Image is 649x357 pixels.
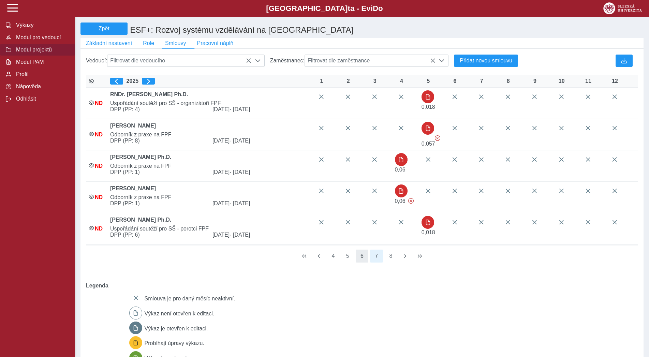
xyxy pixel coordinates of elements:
span: - [DATE] [230,232,250,238]
div: 8 [501,78,515,84]
span: Modul pro vedoucí [14,34,69,41]
span: DPP (PP: 4) [107,106,210,113]
span: DPP (PP: 1) [107,200,210,207]
span: Výkazy [14,22,69,28]
span: DPP (PP: 1) [107,169,210,175]
span: Úvazek : 0,48 h / den. 2,4 h / týden. [395,198,405,204]
span: Filtrovat dle zaměstnance [305,55,436,66]
span: Odborník z praxe na FPF [107,132,312,138]
span: o [378,4,383,13]
span: Probíhají úpravy výkazu. [145,340,204,346]
div: Zaměstnanec: [267,52,452,70]
div: 2 [341,78,355,84]
span: Nepravidelná dohoda [95,194,103,200]
span: [DATE] [210,138,312,144]
div: 10 [555,78,569,84]
span: Pracovní náplň [197,40,233,46]
button: Smlouvy [160,38,191,48]
b: [PERSON_NAME] Ph.D. [110,154,172,160]
span: Smlouvy [165,40,186,46]
span: Zpět [84,26,124,32]
button: 6 [356,250,369,263]
b: Legenda [83,280,635,292]
span: [DATE] [210,200,312,207]
button: 5 [341,250,354,263]
div: 2025 [110,78,309,85]
div: 1 [315,78,328,84]
span: Základní nastavení [86,40,132,46]
button: 4 [327,250,340,263]
span: Nápověda [14,84,69,90]
span: Vedoucí: [86,58,107,64]
span: Úvazek : 0,48 h / den. 2,4 h / týden. [395,167,405,173]
button: Role [137,38,160,48]
span: Uspořádání soutěží pro SŠ - porotci FPF [107,226,312,232]
div: 11 [581,78,595,84]
b: [PERSON_NAME] [110,185,156,191]
span: DPP (PP: 6) [107,232,210,238]
span: Přidat novou smlouvu [460,58,512,64]
button: Přidat novou smlouvu [454,55,518,67]
span: Úvazek : 0,144 h / den. 0,72 h / týden. [422,229,435,235]
span: Úvazek : 0,144 h / den. 0,72 h / týden. [422,104,435,110]
span: - [DATE] [230,106,250,112]
i: Smlouva je aktivní [89,194,94,199]
span: Profil [14,71,69,77]
i: Smlouva je aktivní [89,163,94,168]
h1: ESF+: Rozvoj systému vzdělávání na [GEOGRAPHIC_DATA] [128,23,503,38]
img: logo_web_su.png [603,2,642,14]
div: 9 [528,78,542,84]
span: Nepravidelná dohoda [95,226,103,232]
i: Smlouva je aktivní [89,225,94,231]
span: Odborník z praxe na FPF [107,194,312,200]
span: Výkaz obsahuje závažné chyby. [435,135,440,141]
span: - [DATE] [230,138,250,144]
b: [GEOGRAPHIC_DATA] a - Evi [20,4,629,13]
div: 6 [448,78,462,84]
span: Výkaz obsahuje závažné chyby. [408,198,414,204]
span: - [DATE] [230,169,250,175]
span: [DATE] [210,106,312,113]
span: [DATE] [210,169,312,175]
span: Úvazek : 0,456 h / den. 2,28 h / týden. [422,141,435,147]
span: Smlouva je pro daný měsíc neaktivní. [145,296,235,301]
span: Filtrovat dle vedoucího [107,55,251,66]
div: 7 [475,78,488,84]
span: Role [143,40,154,46]
span: t [348,4,350,13]
span: Nepravidelná dohoda [95,163,103,169]
span: Výkaz je otevřen k editaci. [145,326,208,331]
button: Zpět [80,23,128,35]
i: Zobrazit aktivní / neaktivní smlouvy [89,78,94,84]
i: Smlouva je aktivní [89,131,94,137]
span: Uspořádání soutěží pro SŠ - organizátoři FPF [107,100,312,106]
button: Základní nastavení [80,38,137,48]
span: Výkaz není otevřen k editaci. [145,311,215,316]
span: DPP (PP: 8) [107,138,210,144]
span: Nepravidelná dohoda [95,132,103,137]
span: Modul projektů [14,47,69,53]
span: Nepravidelná dohoda [95,100,103,106]
span: Odhlásit [14,96,69,102]
button: 8 [384,250,397,263]
b: RNDr. [PERSON_NAME] Ph.D. [110,91,188,97]
button: 7 [370,250,383,263]
b: [PERSON_NAME] [110,123,156,129]
span: [DATE] [210,232,312,238]
span: - [DATE] [230,200,250,206]
div: 12 [608,78,622,84]
div: 5 [422,78,435,84]
span: D [373,4,378,13]
span: Modul PAM [14,59,69,65]
div: 4 [395,78,409,84]
div: 3 [368,78,382,84]
b: [PERSON_NAME] Ph.D. [110,217,172,223]
button: Pracovní náplň [191,38,239,48]
span: Odborník z praxe na FPF [107,163,312,169]
i: Smlouva je aktivní [89,100,94,105]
